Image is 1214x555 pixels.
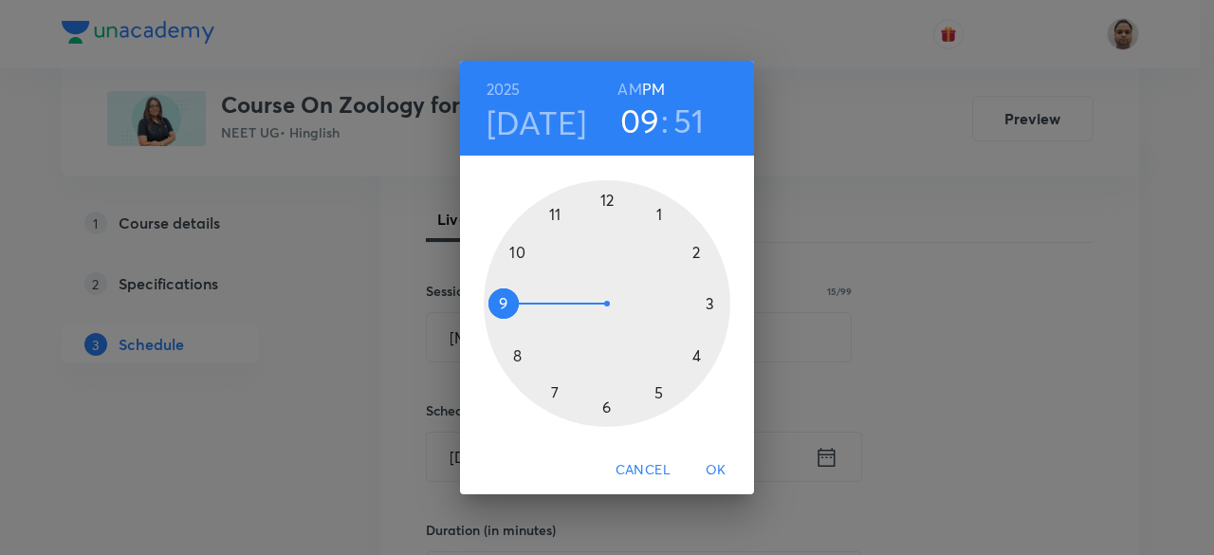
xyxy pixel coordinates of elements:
[617,76,641,102] button: AM
[673,101,705,140] button: 51
[487,102,587,142] button: [DATE]
[608,453,678,488] button: Cancel
[487,76,521,102] button: 2025
[620,101,660,140] button: 09
[661,101,669,140] h3: :
[686,453,746,488] button: OK
[693,458,739,482] span: OK
[616,458,671,482] span: Cancel
[642,76,665,102] button: PM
